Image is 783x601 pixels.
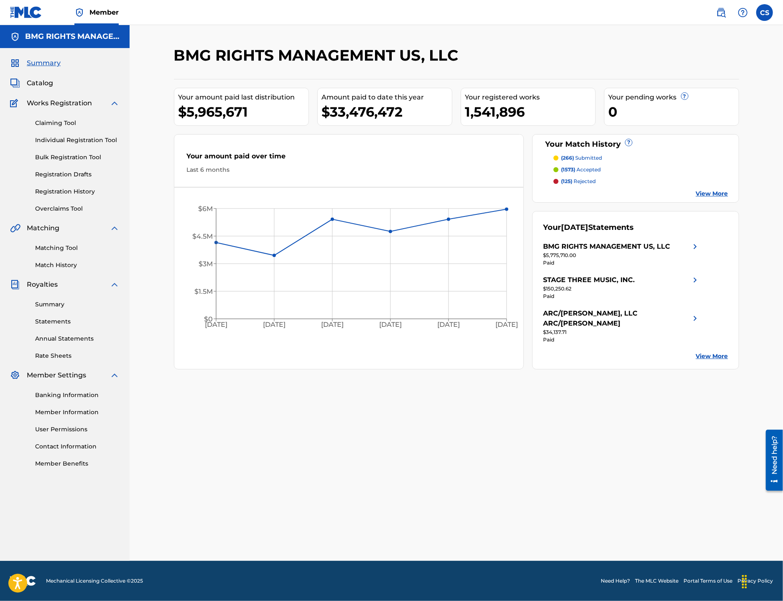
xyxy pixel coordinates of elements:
h5: BMG RIGHTS MANAGEMENT US, LLC [25,32,120,41]
tspan: $3M [199,260,213,268]
img: logo [10,576,36,586]
div: Last 6 months [187,166,511,174]
img: Top Rightsholder [74,8,84,18]
div: BMG RIGHTS MANAGEMENT US, LLC [543,242,670,252]
a: ARC/[PERSON_NAME], LLC ARC/[PERSON_NAME]right chevron icon$34,137.71Paid [543,308,700,344]
a: The MLC Website [635,577,678,585]
a: Rate Sheets [35,351,120,360]
p: rejected [561,178,596,185]
img: Royalties [10,280,20,290]
div: $150,250.62 [543,285,700,293]
a: SummarySummary [10,58,61,68]
img: expand [110,280,120,290]
img: expand [110,98,120,108]
a: Individual Registration Tool [35,136,120,145]
div: ARC/[PERSON_NAME], LLC ARC/[PERSON_NAME] [543,308,690,329]
p: accepted [561,166,601,173]
a: Member Information [35,408,120,417]
div: Help [735,4,751,21]
iframe: Chat Widget [741,561,783,601]
span: Matching [27,223,59,233]
img: Accounts [10,32,20,42]
div: $33,476,472 [322,102,452,121]
div: Your pending works [609,92,739,102]
a: Bulk Registration Tool [35,153,120,162]
a: Privacy Policy [737,577,773,585]
span: [DATE] [561,223,588,232]
a: Claiming Tool [35,119,120,127]
iframe: Resource Center [760,427,783,494]
span: Works Registration [27,98,92,108]
div: Paid [543,336,700,344]
span: Royalties [27,280,58,290]
span: (266) [561,155,574,161]
a: View More [696,189,728,198]
div: Your Statements [543,222,634,233]
img: right chevron icon [690,242,700,252]
a: Registration History [35,187,120,196]
div: 0 [609,102,739,121]
img: expand [110,370,120,380]
div: $5,775,710.00 [543,252,700,259]
img: Catalog [10,78,20,88]
p: submitted [561,154,602,162]
img: Matching [10,223,20,233]
img: help [738,8,748,18]
tspan: $4.5M [192,232,213,240]
a: CatalogCatalog [10,78,53,88]
a: Portal Terms of Use [684,577,732,585]
div: $34,137.71 [543,329,700,336]
span: (125) [561,178,572,184]
a: BMG RIGHTS MANAGEMENT US, LLCright chevron icon$5,775,710.00Paid [543,242,700,267]
a: Need Help? [601,577,630,585]
span: Mechanical Licensing Collective © 2025 [46,577,143,585]
a: View More [696,352,728,361]
img: Works Registration [10,98,21,108]
tspan: $6M [198,205,213,213]
tspan: [DATE] [379,321,402,329]
tspan: [DATE] [263,321,286,329]
div: Drag [738,569,751,594]
a: Statements [35,317,120,326]
img: right chevron icon [690,275,700,285]
img: expand [110,223,120,233]
div: Your amount paid last distribution [179,92,309,102]
tspan: [DATE] [437,321,460,329]
a: Matching Tool [35,244,120,252]
div: Your amount paid over time [187,151,511,166]
span: Catalog [27,78,53,88]
div: 1,541,896 [465,102,595,121]
span: (1573) [561,166,575,173]
tspan: $1.5M [194,288,213,295]
a: (125) rejected [553,178,728,185]
div: Amount paid to date this year [322,92,452,102]
span: Summary [27,58,61,68]
h2: BMG RIGHTS MANAGEMENT US, LLC [174,46,463,65]
a: Registration Drafts [35,170,120,179]
a: Public Search [713,4,729,21]
a: (266) submitted [553,154,728,162]
a: Banking Information [35,391,120,400]
a: Contact Information [35,442,120,451]
a: User Permissions [35,425,120,434]
a: (1573) accepted [553,166,728,173]
img: search [716,8,726,18]
img: right chevron icon [690,308,700,329]
img: Member Settings [10,370,20,380]
a: Member Benefits [35,459,120,468]
div: Paid [543,293,700,300]
a: STAGE THREE MUSIC, INC.right chevron icon$150,250.62Paid [543,275,700,300]
div: Your Match History [543,139,728,150]
div: Your registered works [465,92,595,102]
span: ? [681,93,688,99]
span: Member Settings [27,370,86,380]
div: $5,965,671 [179,102,309,121]
tspan: [DATE] [321,321,344,329]
a: Match History [35,261,120,270]
div: Paid [543,259,700,267]
tspan: [DATE] [205,321,227,329]
a: Annual Statements [35,334,120,343]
